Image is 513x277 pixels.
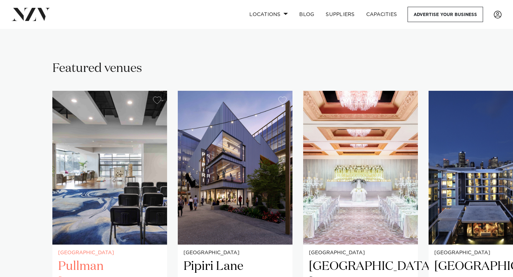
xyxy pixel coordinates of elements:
[294,7,320,22] a: BLOG
[309,250,412,256] small: [GEOGRAPHIC_DATA]
[52,61,142,77] h2: Featured venues
[11,8,50,21] img: nzv-logo.png
[320,7,360,22] a: SUPPLIERS
[183,250,287,256] small: [GEOGRAPHIC_DATA]
[361,7,403,22] a: Capacities
[58,250,161,256] small: [GEOGRAPHIC_DATA]
[408,7,483,22] a: Advertise your business
[244,7,294,22] a: Locations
